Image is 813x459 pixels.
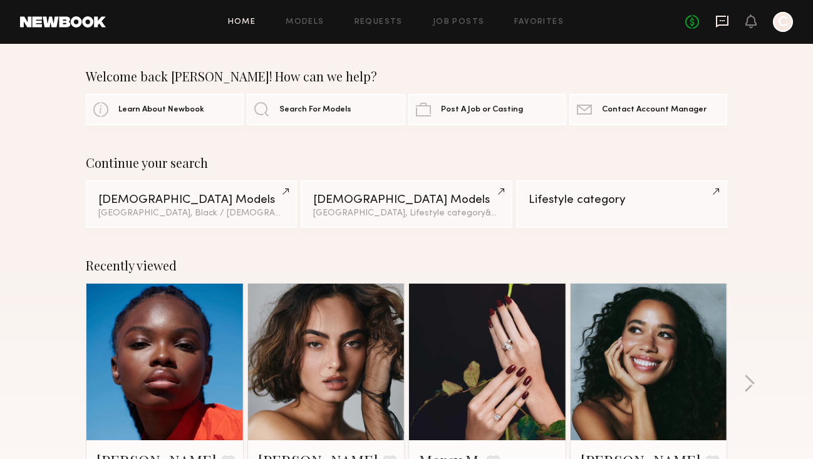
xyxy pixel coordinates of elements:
[98,194,284,206] div: [DEMOGRAPHIC_DATA] Models
[485,209,539,217] span: & 1 other filter
[86,258,727,273] div: Recently viewed
[247,94,405,125] a: Search For Models
[602,106,707,114] span: Contact Account Manager
[514,18,564,26] a: Favorites
[569,94,727,125] a: Contact Account Manager
[286,18,324,26] a: Models
[433,18,485,26] a: Job Posts
[529,194,715,206] div: Lifestyle category
[516,180,727,228] a: Lifestyle category
[86,94,244,125] a: Learn About Newbook
[408,94,566,125] a: Post A Job or Casting
[313,209,499,218] div: [GEOGRAPHIC_DATA], Lifestyle category
[279,106,351,114] span: Search For Models
[86,155,727,170] div: Continue your search
[118,106,204,114] span: Learn About Newbook
[301,180,512,228] a: [DEMOGRAPHIC_DATA] Models[GEOGRAPHIC_DATA], Lifestyle category&1other filter
[355,18,403,26] a: Requests
[313,194,499,206] div: [DEMOGRAPHIC_DATA] Models
[228,18,256,26] a: Home
[441,106,523,114] span: Post A Job or Casting
[86,69,727,84] div: Welcome back [PERSON_NAME]! How can we help?
[773,12,793,32] a: C
[86,180,297,228] a: [DEMOGRAPHIC_DATA] Models[GEOGRAPHIC_DATA], Black / [DEMOGRAPHIC_DATA]
[98,209,284,218] div: [GEOGRAPHIC_DATA], Black / [DEMOGRAPHIC_DATA]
